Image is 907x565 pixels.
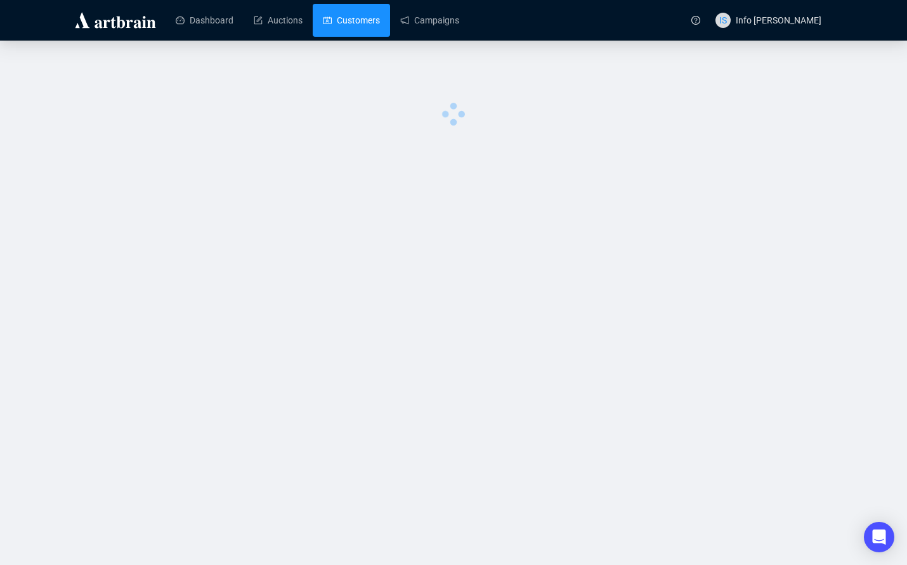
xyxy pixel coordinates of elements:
img: logo [73,10,158,30]
a: Customers [323,4,380,37]
a: Dashboard [176,4,233,37]
div: Open Intercom Messenger [864,522,894,552]
span: question-circle [691,16,700,25]
span: Info [PERSON_NAME] [736,15,821,25]
a: Campaigns [400,4,459,37]
a: Auctions [254,4,303,37]
span: IS [719,13,727,27]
